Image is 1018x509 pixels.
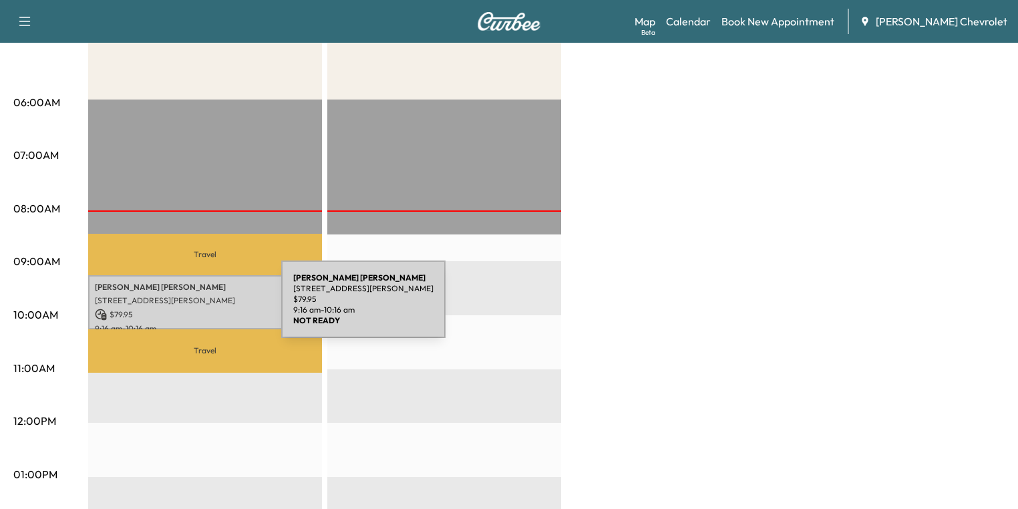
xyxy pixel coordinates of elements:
[641,27,655,37] div: Beta
[13,413,56,429] p: 12:00PM
[13,147,59,163] p: 07:00AM
[13,200,60,216] p: 08:00AM
[95,309,315,321] p: $ 79.95
[88,234,322,275] p: Travel
[293,315,340,325] b: NOT READY
[13,360,55,376] p: 11:00AM
[95,282,315,293] p: [PERSON_NAME] [PERSON_NAME]
[13,466,57,482] p: 01:00PM
[293,305,434,315] p: 9:16 am - 10:16 am
[293,283,434,294] p: [STREET_ADDRESS][PERSON_NAME]
[477,12,541,31] img: Curbee Logo
[13,94,60,110] p: 06:00AM
[666,13,711,29] a: Calendar
[635,13,655,29] a: MapBeta
[876,13,1007,29] span: [PERSON_NAME] Chevrolet
[95,295,315,306] p: [STREET_ADDRESS][PERSON_NAME]
[95,323,315,334] p: 9:16 am - 10:16 am
[293,294,434,305] p: $ 79.95
[88,329,322,373] p: Travel
[13,307,58,323] p: 10:00AM
[13,253,60,269] p: 09:00AM
[293,273,426,283] b: [PERSON_NAME] [PERSON_NAME]
[721,13,834,29] a: Book New Appointment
